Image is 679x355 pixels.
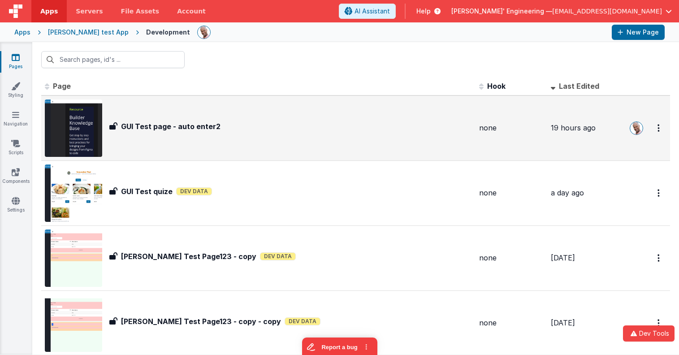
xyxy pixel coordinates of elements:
[121,316,281,327] h3: [PERSON_NAME] Test Page123 - copy - copy
[551,253,575,262] span: [DATE]
[48,28,129,37] div: [PERSON_NAME] test App
[121,251,256,262] h3: [PERSON_NAME] Test Page123 - copy
[479,188,544,198] div: none
[479,123,544,133] div: none
[260,252,296,260] span: Dev Data
[623,325,675,342] button: Dev Tools
[487,82,506,91] span: Hook
[40,7,58,16] span: Apps
[14,28,30,37] div: Apps
[53,82,71,91] span: Page
[285,317,320,325] span: Dev Data
[612,25,665,40] button: New Page
[551,318,575,327] span: [DATE]
[339,4,396,19] button: AI Assistant
[41,51,185,68] input: Search pages, id's ...
[176,187,212,195] span: Dev Data
[451,7,672,16] button: [PERSON_NAME]' Engineering — [EMAIL_ADDRESS][DOMAIN_NAME]
[146,28,190,37] div: Development
[121,186,173,197] h3: GUI Test quize
[652,249,666,267] button: Options
[652,184,666,202] button: Options
[652,314,666,332] button: Options
[479,253,544,263] div: none
[551,188,584,197] span: a day ago
[121,121,221,132] h3: GUI Test page - auto enter2
[559,82,599,91] span: Last Edited
[198,26,210,39] img: 11ac31fe5dc3d0eff3fbbbf7b26fa6e1
[451,7,552,16] span: [PERSON_NAME]' Engineering —
[552,7,662,16] span: [EMAIL_ADDRESS][DOMAIN_NAME]
[551,123,596,132] span: 19 hours ago
[652,119,666,137] button: Options
[416,7,431,16] span: Help
[479,318,544,328] div: none
[121,7,160,16] span: File Assets
[355,7,390,16] span: AI Assistant
[76,7,103,16] span: Servers
[630,122,643,134] img: 11ac31fe5dc3d0eff3fbbbf7b26fa6e1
